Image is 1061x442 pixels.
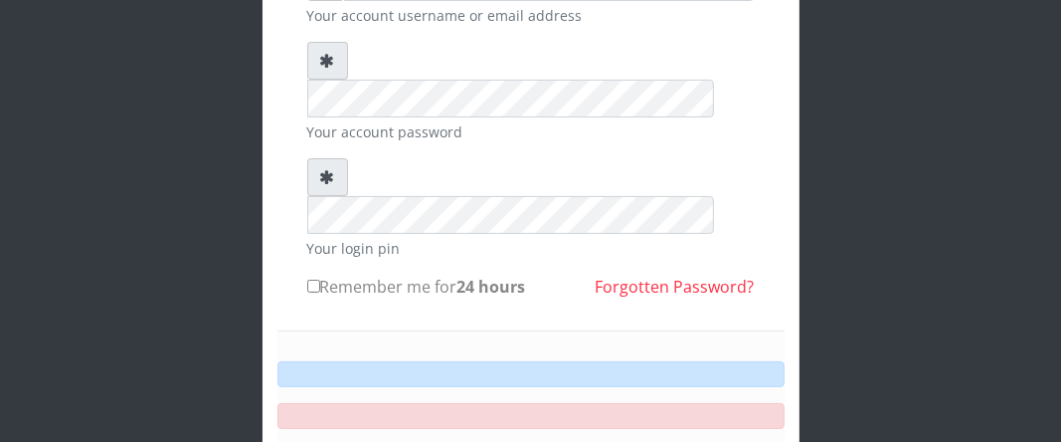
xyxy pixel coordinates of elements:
label: Remember me for [307,275,526,299]
small: Your login pin [307,238,755,259]
small: Your account username or email address [307,5,755,26]
input: Remember me for24 hours [307,280,320,293]
small: Your account password [307,121,755,142]
b: 24 hours [457,276,526,298]
a: Forgotten Password? [596,276,755,298]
